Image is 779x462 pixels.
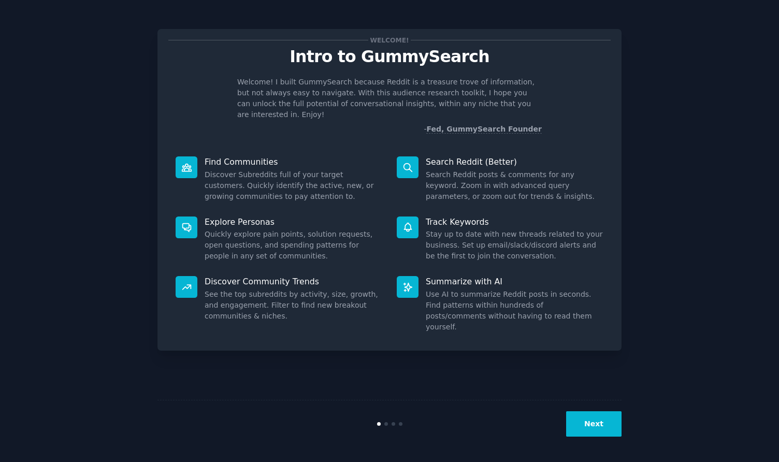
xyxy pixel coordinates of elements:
button: Next [566,411,622,437]
a: Fed, GummySearch Founder [426,125,542,134]
span: Welcome! [368,35,411,46]
p: Track Keywords [426,216,603,227]
p: Welcome! I built GummySearch because Reddit is a treasure trove of information, but not always ea... [237,77,542,120]
p: Explore Personas [205,216,382,227]
dd: See the top subreddits by activity, size, growth, and engagement. Filter to find new breakout com... [205,289,382,322]
div: - [424,124,542,135]
p: Discover Community Trends [205,276,382,287]
p: Intro to GummySearch [168,48,611,66]
dd: Search Reddit posts & comments for any keyword. Zoom in with advanced query parameters, or zoom o... [426,169,603,202]
p: Search Reddit (Better) [426,156,603,167]
p: Summarize with AI [426,276,603,287]
dd: Quickly explore pain points, solution requests, open questions, and spending patterns for people ... [205,229,382,262]
p: Find Communities [205,156,382,167]
dd: Use AI to summarize Reddit posts in seconds. Find patterns within hundreds of posts/comments with... [426,289,603,333]
dd: Stay up to date with new threads related to your business. Set up email/slack/discord alerts and ... [426,229,603,262]
dd: Discover Subreddits full of your target customers. Quickly identify the active, new, or growing c... [205,169,382,202]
